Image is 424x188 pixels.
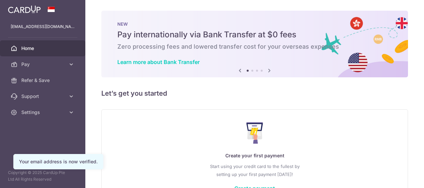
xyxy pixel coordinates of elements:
h6: Zero processing fees and lowered transfer cost for your overseas expenses [117,43,392,51]
span: Refer & Save [21,77,65,84]
a: Learn more about Bank Transfer [117,59,200,65]
p: NEW [117,21,392,27]
span: Support [21,93,65,100]
div: Your email address is now verified. [19,158,98,165]
p: Start using your credit card to the fullest by setting up your first payment [DATE]! [115,162,394,178]
h5: Pay internationally via Bank Transfer at $0 fees [117,29,392,40]
span: Pay [21,61,65,68]
span: Home [21,45,65,52]
p: [EMAIL_ADDRESS][DOMAIN_NAME] [11,23,75,30]
img: CardUp [8,5,41,13]
img: Bank transfer banner [101,11,408,77]
span: Settings [21,109,65,116]
img: Make Payment [246,122,263,144]
h5: Let’s get you started [101,88,408,99]
p: Create your first payment [115,152,394,160]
